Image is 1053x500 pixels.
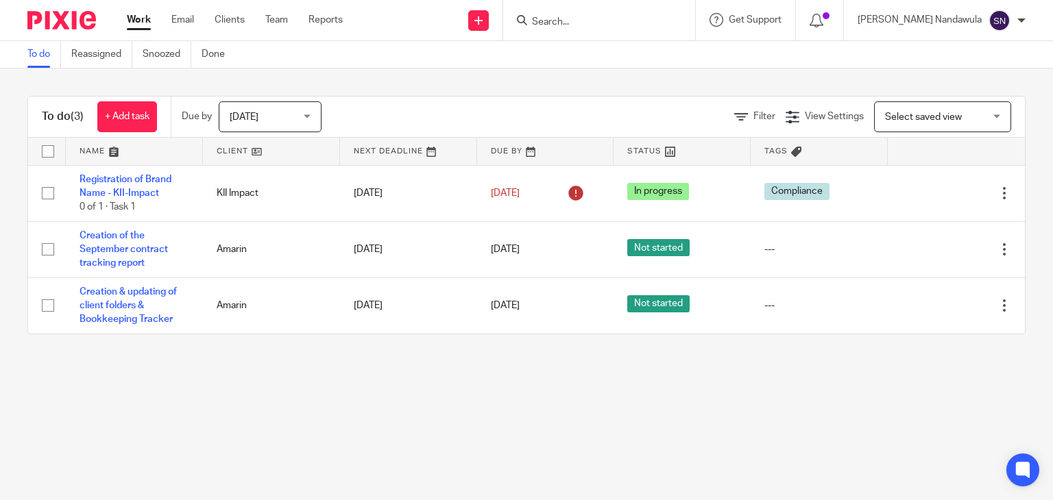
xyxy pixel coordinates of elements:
[885,112,962,122] span: Select saved view
[127,13,151,27] a: Work
[340,277,477,333] td: [DATE]
[627,183,689,200] span: In progress
[202,41,235,68] a: Done
[97,101,157,132] a: + Add task
[215,13,245,27] a: Clients
[27,41,61,68] a: To do
[71,41,132,68] a: Reassigned
[753,112,775,121] span: Filter
[27,11,96,29] img: Pixie
[80,202,136,212] span: 0 of 1 · Task 1
[203,221,340,277] td: Amarin
[182,110,212,123] p: Due by
[171,13,194,27] a: Email
[143,41,191,68] a: Snoozed
[80,287,177,325] a: Creation & updating of client folders & Bookkeeping Tracker
[340,165,477,221] td: [DATE]
[230,112,258,122] span: [DATE]
[627,239,690,256] span: Not started
[491,188,520,198] span: [DATE]
[265,13,288,27] a: Team
[729,15,782,25] span: Get Support
[627,295,690,312] span: Not started
[80,231,168,268] a: Creation of the September contract tracking report
[764,147,788,155] span: Tags
[80,175,171,198] a: Registration of Brand Name - KII-Impact
[203,277,340,333] td: Amarin
[203,165,340,221] td: KII Impact
[989,10,1010,32] img: svg%3E
[308,13,343,27] a: Reports
[491,301,520,310] span: [DATE]
[858,13,982,27] p: [PERSON_NAME] Nandawula
[531,16,654,29] input: Search
[805,112,864,121] span: View Settings
[71,111,84,122] span: (3)
[764,299,874,312] div: ---
[491,245,520,254] span: [DATE]
[764,183,830,200] span: Compliance
[42,110,84,124] h1: To do
[340,221,477,277] td: [DATE]
[764,242,874,256] div: ---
